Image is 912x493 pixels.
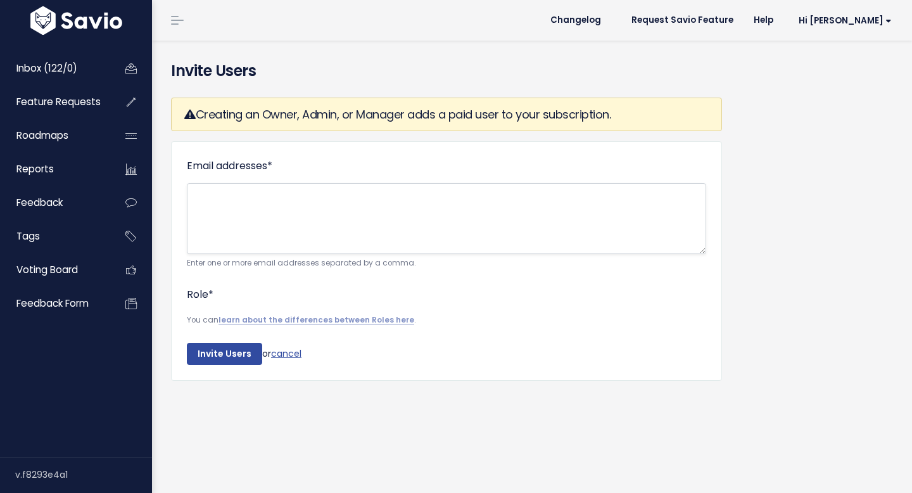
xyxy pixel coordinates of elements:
h4: Invite Users [171,60,893,82]
span: Voting Board [16,263,78,276]
small: Enter one or more email addresses separated by a comma. [187,257,706,270]
a: Help [744,11,783,30]
span: Hi [PERSON_NAME] [799,16,892,25]
a: Voting Board [3,255,105,285]
span: Feedback form [16,297,89,310]
span: Roadmaps [16,129,68,142]
a: Inbox (122/0) [3,54,105,83]
a: Tags [3,222,105,251]
div: v.f8293e4a1 [15,458,152,491]
label: Email addresses [187,157,272,176]
span: Reports [16,162,54,176]
span: Tags [16,229,40,243]
a: Request Savio Feature [621,11,744,30]
a: Feedback form [3,289,105,318]
a: learn about the differences between Roles here [218,315,414,325]
a: Feature Requests [3,87,105,117]
form: or [187,157,706,365]
img: logo-white.9d6f32f41409.svg [27,6,125,35]
a: Reports [3,155,105,184]
span: Changelog [550,16,601,25]
a: Roadmaps [3,121,105,150]
small: You can . [187,314,706,327]
input: Invite Users [187,343,262,366]
span: Feedback [16,196,63,209]
span: Feature Requests [16,95,101,108]
a: Hi [PERSON_NAME] [783,11,902,30]
a: cancel [271,347,301,359]
a: Feedback [3,188,105,217]
span: Inbox (122/0) [16,61,77,75]
label: Role [187,286,213,304]
h3: Creating an Owner, Admin, or Manager adds a paid user to your subscription. [184,106,709,123]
